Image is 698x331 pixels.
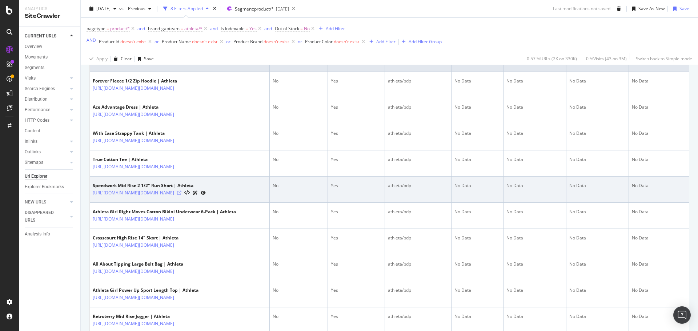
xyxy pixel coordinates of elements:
div: No Data [632,287,686,294]
a: [URL][DOMAIN_NAME][DOMAIN_NAME] [93,215,174,223]
div: Yes [331,182,382,189]
div: No Data [454,130,500,137]
div: No Data [454,104,500,110]
button: AND [87,37,96,44]
div: Save [144,56,154,62]
div: Yes [331,209,382,215]
div: Url Explorer [25,173,47,180]
span: doesn't exist [192,39,217,45]
div: No Data [506,182,563,189]
a: DISAPPEARED URLS [25,209,68,224]
div: Save [679,5,689,12]
div: Last modifications not saved [553,5,610,12]
a: [URL][DOMAIN_NAME][DOMAIN_NAME] [93,268,174,275]
a: Search Engines [25,85,68,93]
div: No Data [632,235,686,241]
div: No [273,104,325,110]
span: athleta/* [184,24,202,34]
div: No Data [632,209,686,215]
div: No Data [632,130,686,137]
span: vs [119,5,125,12]
div: athleta/pdp [388,78,448,84]
span: Product Id [99,39,119,45]
a: Analysis Info [25,230,75,238]
div: Athleta Girl Right Moves Cotton Bikini Underwear 6-Pack | Athleta [93,209,236,215]
div: No Data [632,104,686,110]
span: Product Color [305,39,333,45]
div: or [155,39,159,45]
button: and [264,25,272,32]
div: No Data [506,313,563,320]
div: Yes [331,313,382,320]
a: Overview [25,43,75,51]
button: Segment:product/*[DATE] [224,3,289,15]
a: [URL][DOMAIN_NAME][DOMAIN_NAME] [93,163,174,170]
div: Forever Fleece 1/2 Zip Hoodie | Athleta [93,78,206,84]
button: Previous [125,3,154,15]
div: Performance [25,106,50,114]
button: Save As New [629,3,665,15]
div: athleta/pdp [388,104,448,110]
div: No [273,130,325,137]
div: No Data [569,130,626,137]
div: athleta/pdp [388,235,448,241]
a: HTTP Codes [25,117,68,124]
button: Add Filter Group [399,37,442,46]
div: No [273,261,325,267]
div: Segments [25,64,44,72]
a: Distribution [25,96,68,103]
div: No Data [632,261,686,267]
span: doesn't exist [264,39,289,45]
span: = [246,25,248,32]
div: Distribution [25,96,48,103]
button: 8 Filters Applied [160,3,212,15]
button: Save [135,53,154,65]
div: No Data [454,313,500,320]
div: Clear [121,56,132,62]
div: Speedwork Mid Rise 2 1/2" Run Short | Athleta [93,182,206,189]
div: NEW URLS [25,198,46,206]
div: Yes [331,156,382,163]
div: Overview [25,43,42,51]
div: athleta/pdp [388,287,448,294]
span: Yes [249,24,257,34]
div: Athleta Girl Power Up Sport Length Top | Athleta [93,287,206,294]
div: athleta/pdp [388,313,448,320]
a: [URL][DOMAIN_NAME][DOMAIN_NAME] [93,294,174,301]
a: Visit Online Page [177,191,181,195]
button: Switch back to Simple mode [633,53,692,65]
div: Content [25,127,40,135]
div: No Data [569,261,626,267]
div: AND [87,37,96,43]
span: = [107,25,109,32]
span: brand-gapteam [148,25,180,32]
div: No Data [454,156,500,163]
div: No Data [569,313,626,320]
div: No [273,313,325,320]
div: Yes [331,287,382,294]
div: athleta/pdp [388,182,448,189]
div: Yes [331,104,382,110]
button: Add Filter [366,37,396,46]
div: 0 % Visits ( 43 on 3M ) [586,56,627,62]
div: Crosscourt High Rise 14" Skort | Athleta [93,235,206,241]
button: Clear [111,53,132,65]
div: No Data [632,78,686,84]
div: Sitemaps [25,159,43,166]
div: True Cotton Tee | Athleta [93,156,206,163]
a: Outlinks [25,148,68,156]
a: [URL][DOMAIN_NAME][DOMAIN_NAME] [93,242,174,249]
div: No Data [569,235,626,241]
span: pagetype [87,25,105,32]
div: Yes [331,261,382,267]
div: No Data [632,156,686,163]
button: and [137,25,145,32]
div: times [212,5,218,12]
div: No Data [569,156,626,163]
div: All About Tipping Large Belt Bag | Athleta [93,261,206,267]
div: No Data [454,261,500,267]
a: [URL][DOMAIN_NAME][DOMAIN_NAME] [93,85,174,92]
a: [URL][DOMAIN_NAME][DOMAIN_NAME] [93,320,174,327]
